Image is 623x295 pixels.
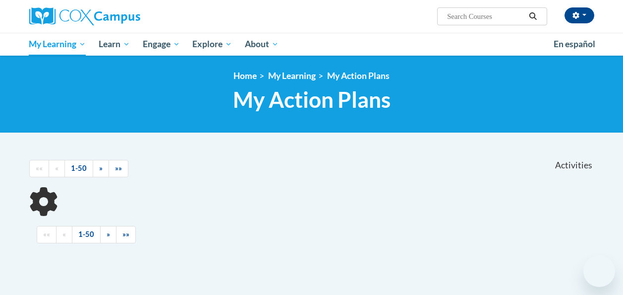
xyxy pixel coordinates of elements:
[64,160,93,177] a: 1-50
[49,160,65,177] a: Previous
[99,38,130,50] span: Learn
[43,230,50,238] span: ««
[143,38,180,50] span: Engage
[238,33,285,56] a: About
[29,38,86,50] span: My Learning
[186,33,238,56] a: Explore
[29,7,140,25] img: Cox Campus
[56,226,72,243] a: Previous
[565,7,594,23] button: Account Settings
[22,33,602,56] div: Main menu
[245,38,279,50] span: About
[93,160,109,177] a: Next
[327,71,390,81] a: My Action Plans
[115,164,122,172] span: »»
[525,10,540,22] button: Search
[100,226,116,243] a: Next
[547,34,602,55] a: En español
[55,164,58,172] span: «
[268,71,316,81] a: My Learning
[29,7,208,25] a: Cox Campus
[554,39,595,49] span: En español
[136,33,186,56] a: Engage
[109,160,128,177] a: End
[99,164,103,172] span: »
[446,10,525,22] input: Search Courses
[107,230,110,238] span: »
[583,255,615,287] iframe: Button to launch messaging window
[92,33,136,56] a: Learn
[72,226,101,243] a: 1-50
[555,160,592,171] span: Activities
[62,230,66,238] span: «
[36,164,43,172] span: ««
[29,160,49,177] a: Begining
[37,226,57,243] a: Begining
[192,38,232,50] span: Explore
[122,230,129,238] span: »»
[233,86,391,113] span: My Action Plans
[116,226,136,243] a: End
[23,33,93,56] a: My Learning
[233,71,257,81] a: Home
